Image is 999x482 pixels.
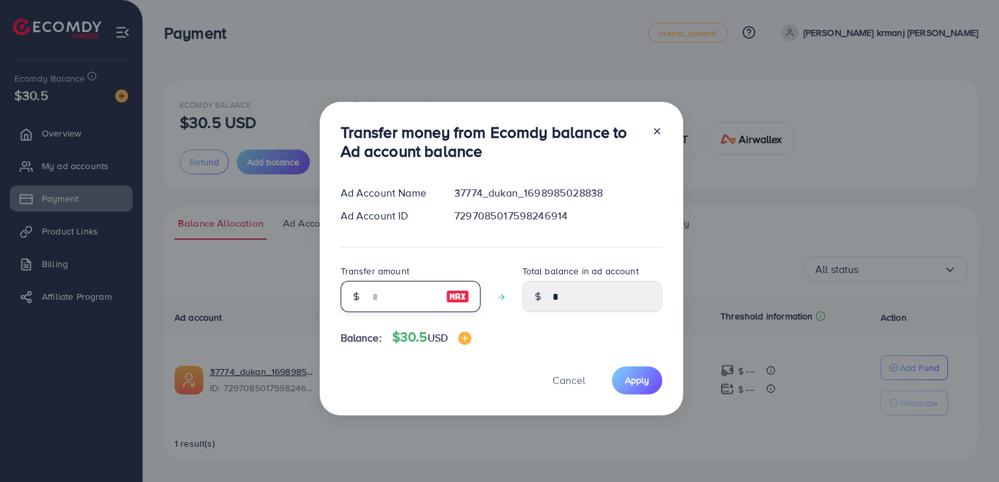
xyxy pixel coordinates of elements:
[392,329,471,345] h4: $30.5
[446,289,469,304] img: image
[943,423,989,472] iframe: Chat
[341,265,409,278] label: Transfer amount
[612,366,662,394] button: Apply
[536,366,601,394] button: Cancel
[625,374,649,387] span: Apply
[444,185,672,201] div: 37774_dukan_1698985028838
[522,265,639,278] label: Total balance in ad account
[341,330,382,345] span: Balance:
[444,208,672,223] div: 7297085017598246914
[330,208,445,223] div: Ad Account ID
[552,373,585,387] span: Cancel
[428,330,448,345] span: USD
[330,185,445,201] div: Ad Account Name
[341,123,641,161] h3: Transfer money from Ecomdy balance to Ad account balance
[458,332,471,345] img: image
